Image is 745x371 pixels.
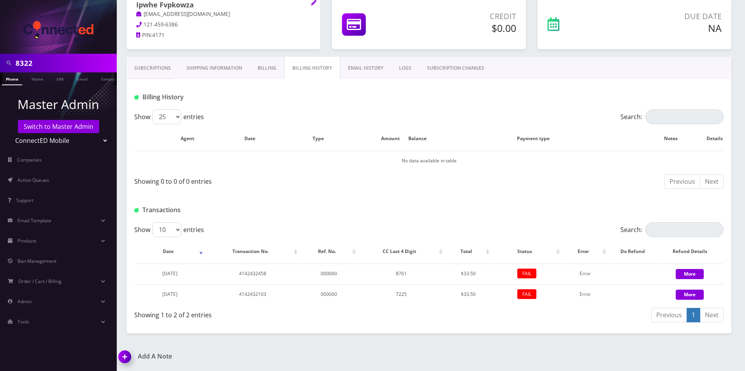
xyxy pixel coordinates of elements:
th: Ref. No.: activate to sort column ascending [300,240,358,263]
a: Previous [664,174,700,189]
img: ConnectED Mobile [23,21,93,42]
div: Showing 1 to 2 of 2 entries [134,307,423,320]
td: No data available in table [135,151,723,171]
td: Error [562,284,608,304]
a: 1 [687,308,700,322]
a: Email [73,72,91,84]
p: Due Date [609,11,722,22]
a: SUBSCRIPTION CHANGES [419,57,492,79]
span: Order / Cart / Billing [18,278,61,285]
a: SIM [53,72,67,84]
select: Showentries [152,222,181,237]
span: 4171 [152,32,165,39]
span: Action Queues [18,177,49,183]
th: Amount [377,127,404,150]
h5: $0.00 [419,22,516,34]
td: 4142432103 [206,284,299,304]
span: Support [16,197,33,204]
a: [EMAIL_ADDRESS][DOMAIN_NAME] [136,11,230,18]
h1: Ipwhe Fvpkowza [136,1,311,10]
span: [DATE] [162,270,177,277]
span: FAIL [517,269,536,278]
td: 000000 [300,284,358,304]
span: FAIL [517,289,536,299]
a: Switch to Master Admin [18,120,99,133]
p: Credit [419,11,516,22]
th: Date [241,127,259,150]
input: Search in Company [16,56,115,70]
a: PIN: [136,32,152,39]
th: Error: activate to sort column ascending [562,240,608,263]
span: [DATE] [162,291,177,297]
a: EMAIL HISTORY [340,57,391,79]
a: Phone [2,72,22,85]
th: Agent [135,127,240,150]
span: Email Template [18,217,51,224]
img: Transactions [134,208,139,213]
input: Search: [645,222,724,237]
a: Company [97,72,123,84]
div: Showing 0 to 0 of 0 entries [134,174,423,186]
th: Status: activate to sort column ascending [492,240,562,263]
th: Notes [636,127,706,150]
th: Payment type [431,127,635,150]
a: Next [700,174,724,189]
button: More [676,269,704,279]
a: LOGS [391,57,419,79]
label: Search: [620,109,724,124]
th: Do Refund [609,240,656,263]
a: Shipping Information [179,57,250,79]
input: Search: [645,109,724,124]
span: Companies [17,156,42,163]
a: Add A Note [119,353,423,360]
span: Ban Management [18,258,56,264]
h5: NA [609,22,722,34]
span: Products [18,237,37,244]
span: Admin [18,298,32,305]
select: Showentries [152,109,181,124]
th: Refund Details [657,240,723,263]
td: $33.50 [445,264,491,283]
span: Tools [18,318,29,325]
td: Error [562,264,608,283]
a: Subscriptions [127,57,179,79]
a: Billing History [284,57,340,79]
a: Next [700,308,724,322]
label: Search: [620,222,724,237]
th: Date: activate to sort column ascending [135,240,205,263]
h1: Transactions [134,206,323,214]
a: Billing [250,57,284,79]
th: Total: activate to sort column ascending [445,240,491,263]
a: Name [28,72,47,84]
th: Balance [404,127,430,150]
label: Show entries [134,222,204,237]
td: 8761 [358,264,445,283]
a: Previous [651,308,687,322]
th: Type [260,127,376,150]
td: $33.50 [445,284,491,304]
td: 000000 [300,264,358,283]
td: 7225 [358,284,445,304]
th: CC Last 4 Digit: activate to sort column ascending [358,240,445,263]
th: Transaction No.: activate to sort column ascending [206,240,299,263]
label: Show entries [134,109,204,124]
th: Details [706,127,723,150]
td: 4142432458 [206,264,299,283]
span: 121-459-6386 [144,21,178,28]
button: More [676,290,704,300]
h1: Billing History [134,93,323,101]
